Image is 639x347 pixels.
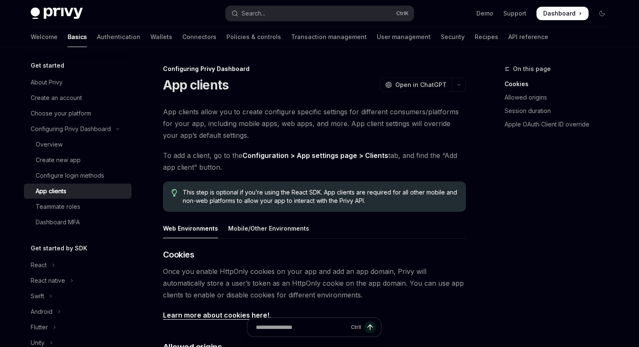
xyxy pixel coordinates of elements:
[31,27,58,47] a: Welcome
[395,81,447,89] span: Open in ChatGPT
[396,10,409,17] span: Ctrl K
[505,104,615,118] a: Session duration
[31,276,65,286] div: React native
[441,27,465,47] a: Security
[24,320,131,335] button: Toggle Flutter section
[505,118,615,131] a: Apple OAuth Client ID override
[24,121,131,137] button: Toggle Configuring Privy Dashboard section
[36,155,81,165] div: Create new app
[150,27,172,47] a: Wallets
[226,27,281,47] a: Policies & controls
[377,27,431,47] a: User management
[36,202,80,212] div: Teammate roles
[171,189,177,197] svg: Tip
[31,322,48,332] div: Flutter
[36,139,63,150] div: Overview
[476,9,493,18] a: Demo
[31,60,64,71] h5: Get started
[163,150,466,173] span: To add a client, go to the tab, and find the “Add app client” button.
[242,151,388,160] a: Configuration > App settings page > Clients
[163,65,466,73] div: Configuring Privy Dashboard
[475,27,498,47] a: Recipes
[36,171,104,181] div: Configure login methods
[31,8,83,19] img: dark logo
[24,137,131,152] a: Overview
[31,260,47,270] div: React
[24,289,131,304] button: Toggle Swift section
[364,321,376,333] button: Send message
[31,93,82,103] div: Create an account
[505,77,615,91] a: Cookies
[163,218,218,238] div: Web Environments
[536,7,589,20] a: Dashboard
[503,9,526,18] a: Support
[36,186,66,196] div: App clients
[226,6,414,21] button: Open search
[228,218,309,238] div: Mobile/Other Environments
[31,243,87,253] h5: Get started by SDK
[24,273,131,288] button: Toggle React native section
[24,168,131,183] a: Configure login methods
[24,199,131,214] a: Teammate roles
[163,311,269,320] a: Learn more about cookies here!
[31,108,91,118] div: Choose your platform
[24,184,131,199] a: App clients
[24,304,131,319] button: Toggle Android section
[595,7,609,20] button: Toggle dark mode
[163,77,229,92] h1: App clients
[163,249,195,260] span: Cookies
[31,307,53,317] div: Android
[183,188,457,205] span: This step is optional if you’re using the React SDK. App clients are required for all other mobil...
[163,266,466,301] span: Once you enable HttpOnly cookies on your app and add an app domain, Privy will automatically stor...
[513,64,551,74] span: On this page
[256,318,347,336] input: Ask a question...
[24,75,131,90] a: About Privy
[24,215,131,230] a: Dashboard MFA
[31,291,44,301] div: Swift
[68,27,87,47] a: Basics
[380,78,452,92] button: Open in ChatGPT
[508,27,548,47] a: API reference
[163,309,466,321] span: .
[24,90,131,105] a: Create an account
[182,27,216,47] a: Connectors
[242,8,265,18] div: Search...
[24,152,131,168] a: Create new app
[31,124,111,134] div: Configuring Privy Dashboard
[163,106,466,141] span: App clients allow you to create configure specific settings for different consumers/platforms for...
[505,91,615,104] a: Allowed origins
[543,9,576,18] span: Dashboard
[31,77,63,87] div: About Privy
[36,217,80,227] div: Dashboard MFA
[97,27,140,47] a: Authentication
[24,258,131,273] button: Toggle React section
[291,27,367,47] a: Transaction management
[24,106,131,121] a: Choose your platform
